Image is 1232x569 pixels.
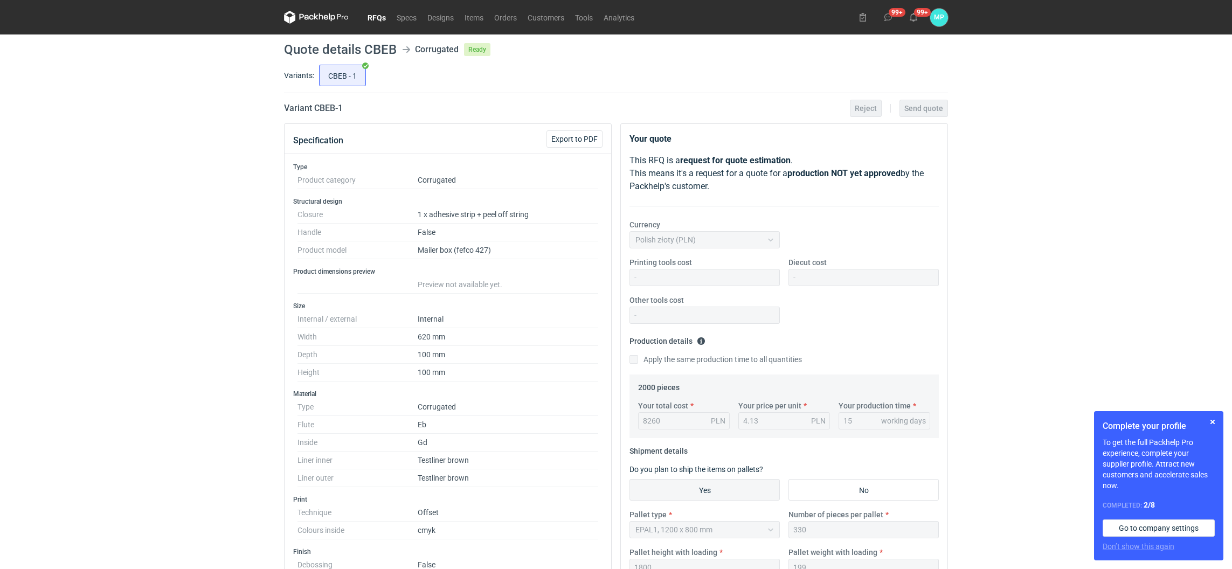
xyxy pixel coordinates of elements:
a: Go to company settings [1103,519,1215,537]
legend: Production details [629,332,705,345]
h3: Finish [293,547,603,556]
strong: 2 / 8 [1144,501,1155,509]
a: Designs [422,11,459,24]
button: Reject [850,100,882,117]
dt: Height [297,364,418,381]
h2: Variant CBEB - 1 [284,102,343,115]
dd: False [418,224,598,241]
span: Export to PDF [551,135,598,143]
dd: Gd [418,434,598,452]
div: Completed: [1103,499,1215,511]
div: Martyna Paroń [930,9,948,26]
h1: Complete your profile [1103,420,1215,433]
dd: Corrugated [418,398,598,416]
strong: Your quote [629,134,672,144]
a: Items [459,11,489,24]
strong: production NOT yet approved [787,168,901,178]
label: Pallet weight with loading [788,547,877,558]
dt: Inside [297,434,418,452]
span: Preview not available yet. [418,280,502,289]
dt: Technique [297,504,418,522]
label: Diecut cost [788,257,827,268]
dt: Flute [297,416,418,434]
dd: 1 x adhesive strip + peel off string [418,206,598,224]
label: Currency [629,219,660,230]
dd: Corrugated [418,171,598,189]
div: PLN [711,415,725,426]
dt: Product model [297,241,418,259]
label: Apply the same production time to all quantities [629,354,802,365]
div: working days [881,415,926,426]
label: Pallet height with loading [629,547,717,558]
dt: Liner inner [297,452,418,469]
button: Export to PDF [546,130,603,148]
label: Pallet type [629,509,667,520]
a: RFQs [362,11,391,24]
dt: Product category [297,171,418,189]
label: Number of pieces per pallet [788,509,883,520]
dd: cmyk [418,522,598,539]
button: Specification [293,128,343,154]
dd: Offset [418,504,598,522]
h3: Product dimensions preview [293,267,603,276]
label: Your total cost [638,400,688,411]
h3: Material [293,390,603,398]
dd: Mailer box (fefco 427) [418,241,598,259]
dt: Colours inside [297,522,418,539]
legend: Shipment details [629,442,688,455]
div: PLN [811,415,826,426]
h3: Print [293,495,603,504]
p: This RFQ is a . This means it's a request for a quote for a by the Packhelp's customer. [629,154,939,193]
dd: Eb [418,416,598,434]
dd: 100 mm [418,364,598,381]
label: Do you plan to ship the items on pallets? [629,465,763,474]
dd: 100 mm [418,346,598,364]
dt: Width [297,328,418,346]
a: Specs [391,11,422,24]
h1: Quote details CBEB [284,43,397,56]
dt: Internal / external [297,310,418,328]
svg: Packhelp Pro [284,11,349,24]
label: Other tools cost [629,295,684,306]
span: Ready [464,43,490,56]
a: Analytics [598,11,640,24]
span: Reject [855,105,877,112]
label: Your production time [839,400,911,411]
h3: Type [293,163,603,171]
h3: Size [293,302,603,310]
legend: 2000 pieces [638,379,680,392]
label: Variants: [284,70,314,81]
a: Orders [489,11,522,24]
a: Tools [570,11,598,24]
span: Send quote [904,105,943,112]
strong: request for quote estimation [680,155,791,165]
dd: Testliner brown [418,469,598,487]
a: Customers [522,11,570,24]
label: Printing tools cost [629,257,692,268]
dt: Handle [297,224,418,241]
div: Corrugated [415,43,459,56]
p: To get the full Packhelp Pro experience, complete your supplier profile. Attract new customers an... [1103,437,1215,491]
button: Don’t show this again [1103,541,1174,552]
h3: Structural design [293,197,603,206]
button: Skip for now [1206,415,1219,428]
label: Your price per unit [738,400,801,411]
dt: Depth [297,346,418,364]
dd: Internal [418,310,598,328]
dd: Testliner brown [418,452,598,469]
button: 99+ [880,9,897,26]
dt: Type [297,398,418,416]
button: 99+ [905,9,922,26]
dt: Liner outer [297,469,418,487]
dd: 620 mm [418,328,598,346]
button: Send quote [899,100,948,117]
label: CBEB - 1 [319,65,366,86]
dt: Closure [297,206,418,224]
button: MP [930,9,948,26]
